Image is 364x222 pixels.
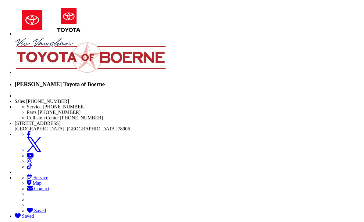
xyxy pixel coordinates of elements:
h3: [PERSON_NAME] Toyota of Boerne [15,81,362,88]
span: Saved [22,213,34,219]
span: Parts [27,110,37,115]
li: [STREET_ADDRESS] [GEOGRAPHIC_DATA], [GEOGRAPHIC_DATA] 78006 [15,121,362,132]
span: Service [34,175,48,180]
img: Vic Vaughan Toyota of Boerne [15,37,167,74]
a: Service [27,175,362,180]
img: Toyota [15,5,50,35]
span: Contact [34,186,49,191]
a: Instagram: Click to visit our Instagram page [27,158,32,164]
a: Contact [27,186,362,191]
span: [PHONE_NUMBER] [60,115,103,120]
a: Facebook: Click to visit our Facebook page [27,132,31,137]
a: YouTube: Click to visit our YouTube page [27,153,34,158]
span: Map [33,180,41,186]
a: TikTok: Click to visit our TikTok page [27,164,32,169]
span: [PHONE_NUMBER] [26,99,69,104]
span: Saved [34,208,46,213]
img: Toyota [51,5,87,35]
a: Twitter: Click to visit our Twitter page [27,147,41,153]
span: Collision Center [27,115,59,120]
span: Sales [15,99,25,104]
span: Service [27,104,41,109]
a: Map [27,180,362,186]
a: My Saved Vehicles [27,208,362,213]
a: My Saved Vehicles [15,213,362,219]
span: [PHONE_NUMBER] [38,110,80,115]
span: [PHONE_NUMBER] [43,104,85,109]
